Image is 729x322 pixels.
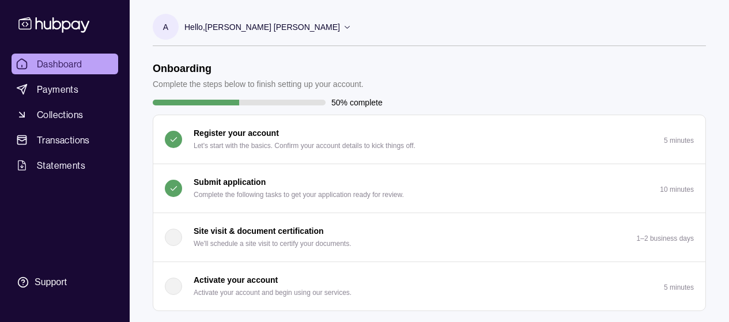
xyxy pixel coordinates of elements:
[153,262,705,310] button: Activate your account Activate your account and begin using our services.5 minutes
[194,139,416,152] p: Let's start with the basics. Confirm your account details to kick things off.
[194,188,404,201] p: Complete the following tasks to get your application ready for review.
[12,79,118,100] a: Payments
[37,133,90,147] span: Transactions
[194,237,352,250] p: We'll schedule a site visit to certify your documents.
[664,283,694,291] p: 5 minutes
[153,62,364,75] h1: Onboarding
[184,21,340,33] p: Hello, [PERSON_NAME] [PERSON_NAME]
[660,185,694,194] p: 10 minutes
[637,234,694,243] p: 1–2 business days
[153,115,705,164] button: Register your account Let's start with the basics. Confirm your account details to kick things of...
[12,54,118,74] a: Dashboard
[331,96,383,109] p: 50% complete
[194,176,266,188] p: Submit application
[37,158,85,172] span: Statements
[194,225,324,237] p: Site visit & document certification
[37,82,78,96] span: Payments
[194,274,278,286] p: Activate your account
[153,164,705,213] button: Submit application Complete the following tasks to get your application ready for review.10 minutes
[37,108,83,122] span: Collections
[664,137,694,145] p: 5 minutes
[12,270,118,294] a: Support
[35,276,67,289] div: Support
[194,286,352,299] p: Activate your account and begin using our services.
[163,21,168,33] p: A
[37,57,82,71] span: Dashboard
[194,127,279,139] p: Register your account
[12,130,118,150] a: Transactions
[12,104,118,125] a: Collections
[12,155,118,176] a: Statements
[153,78,364,90] p: Complete the steps below to finish setting up your account.
[153,213,705,262] button: Site visit & document certification We'll schedule a site visit to certify your documents.1–2 bus...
